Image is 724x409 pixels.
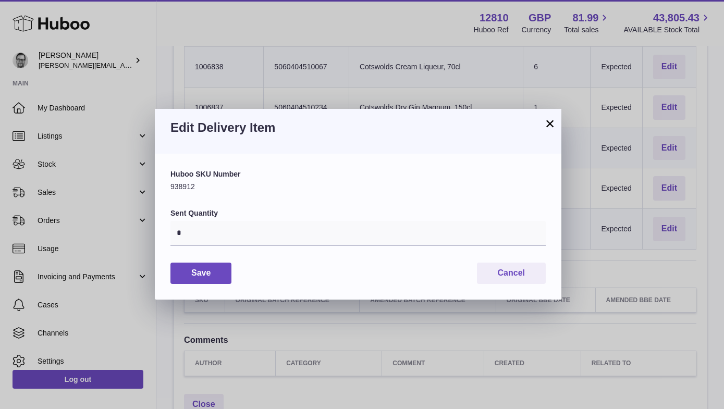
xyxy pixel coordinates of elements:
div: v 4.0.25 [29,17,51,25]
div: 938912 [170,169,546,192]
img: website_grey.svg [17,27,25,35]
img: tab_domain_overview_orange.svg [28,60,36,69]
div: Domain: [DOMAIN_NAME] [27,27,115,35]
img: logo_orange.svg [17,17,25,25]
img: tab_keywords_by_traffic_grey.svg [104,60,112,69]
div: Keywords by Traffic [115,61,176,68]
button: × [544,117,556,130]
label: Huboo SKU Number [170,169,546,179]
button: Cancel [477,263,546,284]
button: Save [170,263,231,284]
div: Domain Overview [40,61,93,68]
h3: Edit Delivery Item [170,119,546,136]
label: Sent Quantity [170,208,546,218]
